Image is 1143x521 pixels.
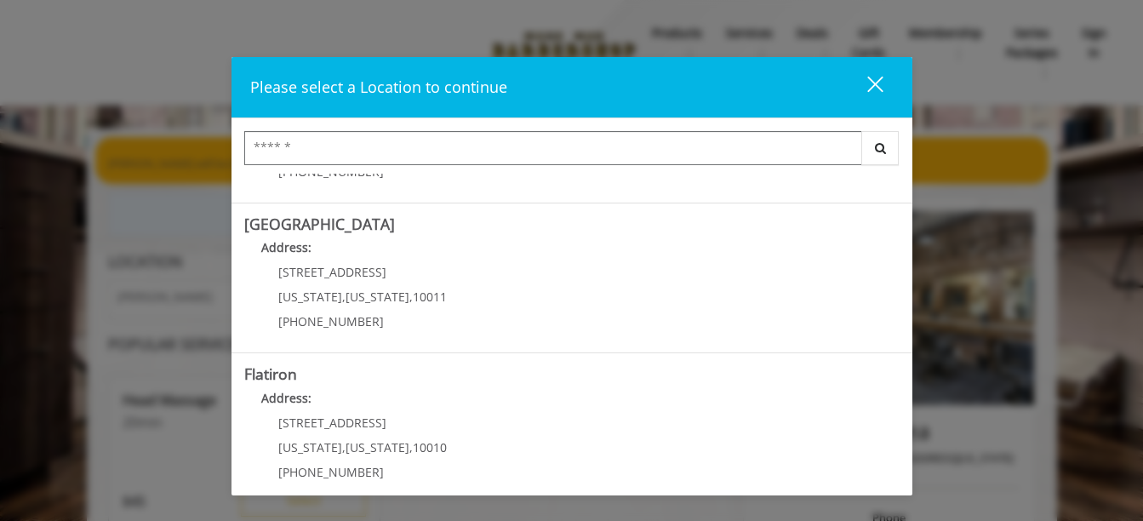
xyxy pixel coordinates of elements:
span: [US_STATE] [278,439,342,455]
span: [STREET_ADDRESS] [278,415,386,431]
span: [US_STATE] [346,289,409,305]
b: Flatiron [244,364,297,384]
b: Address: [261,390,311,406]
span: [US_STATE] [346,439,409,455]
span: 10011 [413,289,447,305]
b: Address: [261,239,311,255]
span: , [409,439,413,455]
i: Search button [871,142,890,154]
button: close dialog [836,70,894,105]
span: [US_STATE] [278,289,342,305]
span: [STREET_ADDRESS] [278,264,386,280]
span: [PHONE_NUMBER] [278,313,384,329]
span: Please select a Location to continue [250,77,507,97]
span: , [409,289,413,305]
span: , [342,439,346,455]
span: , [342,289,346,305]
b: [GEOGRAPHIC_DATA] [244,214,395,234]
span: 10010 [413,439,447,455]
input: Search Center [244,131,862,165]
div: Center Select [244,131,900,174]
span: [PHONE_NUMBER] [278,464,384,480]
div: close dialog [848,75,882,100]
